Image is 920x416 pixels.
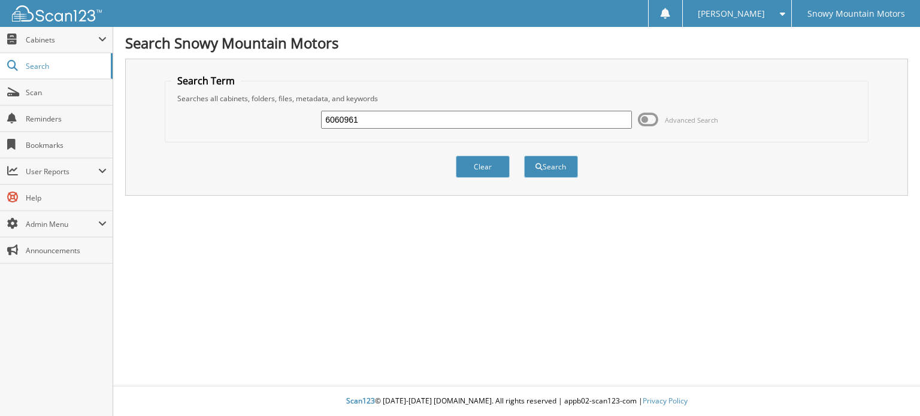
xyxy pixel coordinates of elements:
span: User Reports [26,166,98,177]
span: Cabinets [26,35,98,45]
button: Clear [456,156,510,178]
a: Privacy Policy [643,396,688,406]
span: Advanced Search [665,116,718,125]
button: Search [524,156,578,178]
span: Admin Menu [26,219,98,229]
span: Scan123 [346,396,375,406]
span: Scan [26,87,107,98]
span: Help [26,193,107,203]
span: Reminders [26,114,107,124]
img: scan123-logo-white.svg [12,5,102,22]
span: Bookmarks [26,140,107,150]
span: Announcements [26,245,107,256]
legend: Search Term [171,74,241,87]
span: [PERSON_NAME] [698,10,765,17]
h1: Search Snowy Mountain Motors [125,33,908,53]
span: Snowy Mountain Motors [807,10,905,17]
span: Search [26,61,105,71]
div: © [DATE]-[DATE] [DOMAIN_NAME]. All rights reserved | appb02-scan123-com | [113,387,920,416]
div: Searches all cabinets, folders, files, metadata, and keywords [171,93,861,104]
